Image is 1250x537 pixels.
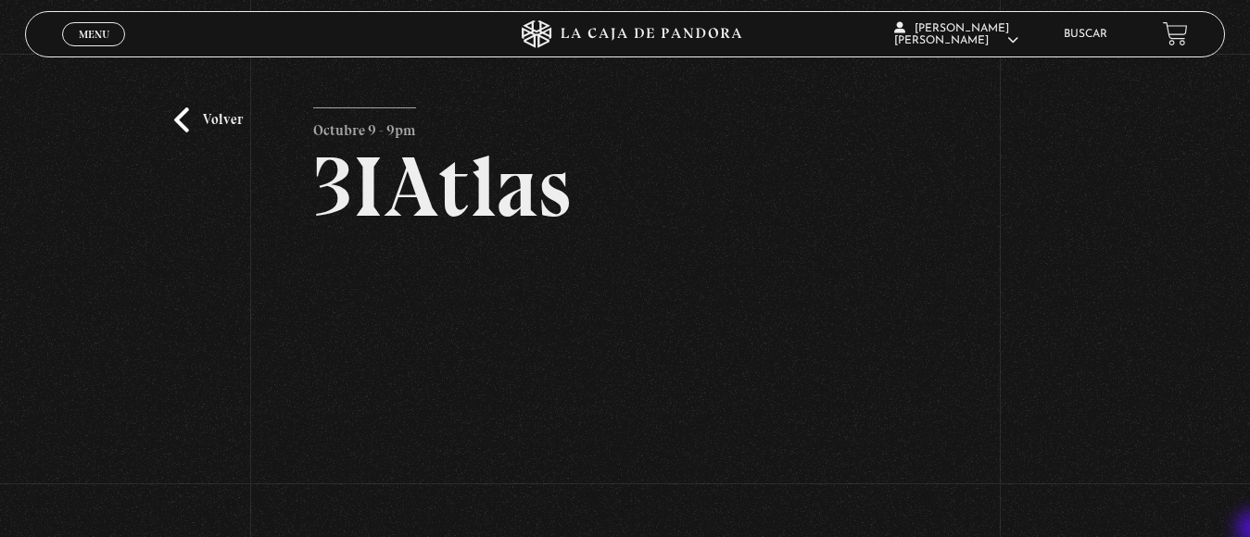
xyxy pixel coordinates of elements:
span: [PERSON_NAME] [PERSON_NAME] [894,23,1018,46]
a: Volver [174,107,243,132]
h2: 3IAtlas [313,144,937,230]
span: Cerrar [72,44,116,56]
span: Menu [79,29,109,40]
a: View your shopping cart [1163,21,1188,46]
a: Buscar [1064,29,1107,40]
p: Octubre 9 - 9pm [313,107,416,144]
